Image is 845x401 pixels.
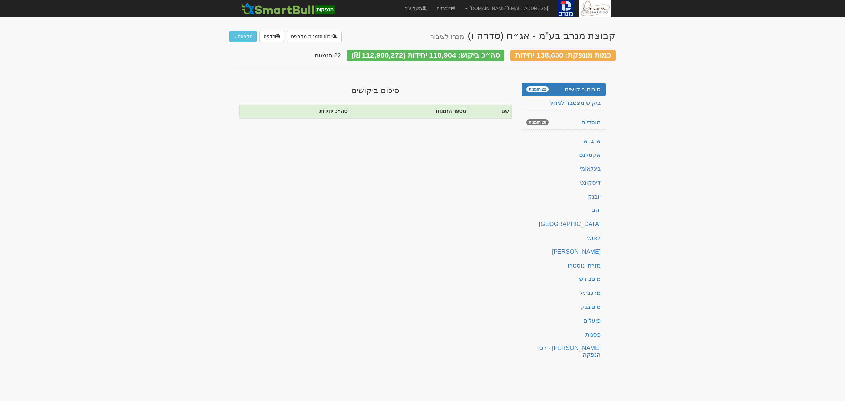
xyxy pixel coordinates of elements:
[430,30,616,41] div: קבוצת מנרב בע"מ - אג״ח (סדרה ו)
[522,287,606,300] a: מרכנתיל
[522,97,606,110] a: ביקוש מצטבר למחיר
[522,232,606,245] a: לאומי
[522,135,606,148] a: אי בי אי
[522,259,606,273] a: מזרחי נוסטרו
[229,31,257,42] button: הקצאה...
[522,190,606,203] a: יובנק
[522,328,606,342] a: פסגות
[430,33,464,40] small: מכרז לציבור
[239,2,336,15] img: סמארטבול - מערכת לניהול הנפקות
[522,149,606,162] a: אקסלנס
[239,86,512,95] h3: סיכום ביקושים
[522,273,606,286] a: מיטב דש
[522,218,606,231] a: [GEOGRAPHIC_DATA]
[522,314,606,328] a: פועלים
[522,204,606,217] a: יהב
[522,116,606,129] a: מוסדיים
[526,119,549,125] span: 20 הזמנות
[240,105,350,118] th: סה״כ יחידות
[315,52,341,59] span: 22 הזמנות
[350,105,469,118] th: מספר הזמנות
[522,245,606,259] a: [PERSON_NAME]
[522,163,606,176] a: בינלאומי
[287,31,342,42] button: ייבוא הזמנות מקבצים
[510,50,616,61] div: כמות מונפקת: 138,630 יחידות
[526,86,549,92] span: 22 הזמנות
[259,31,284,42] a: הדפס
[469,105,512,118] th: שם
[522,176,606,190] a: דיסקונט
[347,50,504,61] div: סה״כ ביקוש: 110,904 יחידות (112,900,272 ₪)
[522,301,606,314] a: סיטיבנק
[522,342,606,362] a: [PERSON_NAME] - רכז הנפקה
[522,83,606,96] a: סיכום ביקושים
